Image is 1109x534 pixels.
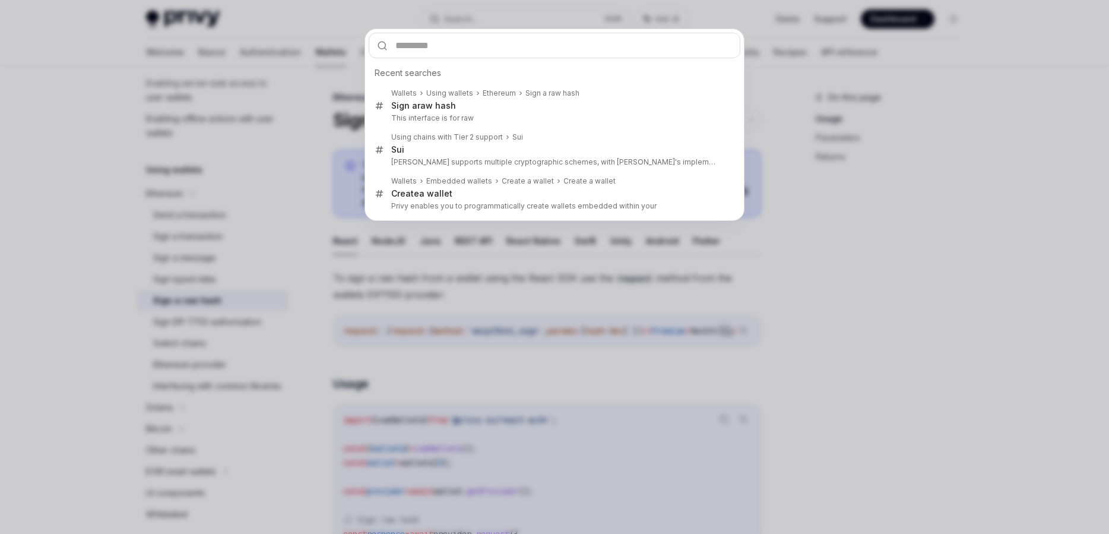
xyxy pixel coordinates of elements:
div: Using wallets [426,89,473,98]
b: Create [391,188,419,198]
div: Embedded wallets [426,176,492,186]
p: [PERSON_NAME] supports multiple cryptographic schemes, with [PERSON_NAME]'s implementation utiliz... [391,157,715,167]
div: Using chains with Tier 2 support [391,132,503,142]
div: Sign a raw hash [525,89,579,98]
b: Sui [391,144,404,154]
p: Privy enables you to programmatically create wallets embedded within your [391,201,715,211]
div: Sign a [391,100,456,111]
b: raw hash [417,100,456,110]
span: Recent searches [375,67,441,79]
div: Wallets [391,89,417,98]
div: Ethereum [483,89,516,98]
b: Sui [512,132,523,141]
div: Create a wallet [502,176,554,186]
div: a wallet [391,188,452,199]
div: Create a wallet [563,176,616,186]
div: Wallets [391,176,417,186]
p: This interface is for raw [391,113,715,123]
